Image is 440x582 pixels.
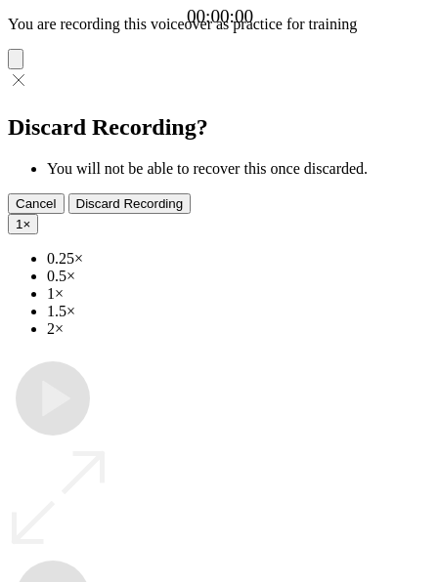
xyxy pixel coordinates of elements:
li: 0.25× [47,250,432,268]
a: 00:00:00 [187,6,253,27]
li: 0.5× [47,268,432,285]
p: You are recording this voiceover as practice for training [8,16,432,33]
li: 1.5× [47,303,432,320]
button: Cancel [8,193,65,214]
li: You will not be able to recover this once discarded. [47,160,432,178]
li: 2× [47,320,432,338]
h2: Discard Recording? [8,114,432,141]
span: 1 [16,217,22,231]
button: Discard Recording [68,193,192,214]
li: 1× [47,285,432,303]
button: 1× [8,214,38,234]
